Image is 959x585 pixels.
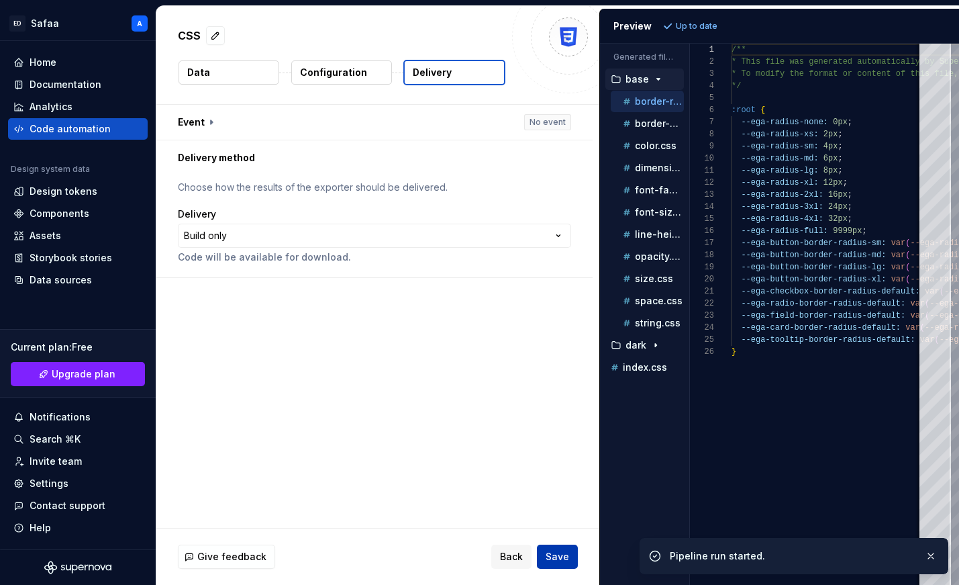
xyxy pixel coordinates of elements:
[30,185,97,198] div: Design tokens
[741,214,823,224] span: --ega-radius-4xl:
[741,190,823,199] span: --ega-radius-2xl:
[891,275,905,284] span: var
[690,249,714,261] div: 18
[838,130,842,139] span: ;
[838,142,842,151] span: ;
[848,214,852,224] span: ;
[690,285,714,298] div: 21
[52,367,115,381] span: Upgrade plan
[30,207,89,220] div: Components
[848,190,852,199] span: ;
[905,263,910,272] span: (
[8,429,148,450] button: Search ⌘K
[635,96,684,107] p: border-radius.css
[300,66,367,79] p: Configuration
[625,74,649,85] p: base
[611,161,684,175] button: dimension.css
[179,60,279,85] button: Data
[611,316,684,330] button: string.css
[178,545,275,569] button: Give feedback
[741,130,818,139] span: --ega-radius-xs:
[30,433,81,446] div: Search ⌘K
[11,164,90,175] div: Design system data
[30,455,82,468] div: Invite team
[690,225,714,237] div: 16
[605,72,684,87] button: base
[30,477,68,490] div: Settings
[491,545,532,569] button: Back
[741,323,901,332] span: --ega-card-border-radius-default:
[635,229,684,240] p: line-height.css
[8,181,148,202] a: Design tokens
[823,154,838,163] span: 6px
[741,335,915,345] span: --ega-tooltip-border-radius-default:
[611,294,684,308] button: space.css
[741,142,818,151] span: --ega-radius-sm:
[635,273,673,284] p: size.css
[690,189,714,201] div: 13
[611,205,684,220] button: font-size.css
[838,154,842,163] span: ;
[670,549,914,563] div: Pipeline run started.
[760,105,765,115] span: {
[741,287,919,296] span: --ega-checkbox-border-radius-default:
[44,561,111,574] svg: Supernova Logo
[611,183,684,197] button: font-family.css
[611,116,684,131] button: border-width.css
[137,18,142,29] div: A
[842,178,847,187] span: ;
[8,451,148,472] a: Invite team
[690,140,714,152] div: 9
[690,68,714,80] div: 3
[611,271,684,286] button: size.css
[8,247,148,269] a: Storybook stories
[178,251,571,264] p: Code will be available for download.
[905,323,920,332] span: var
[828,214,848,224] span: 32px
[823,166,838,175] span: 8px
[690,322,714,334] div: 24
[635,163,684,173] p: dimension.css
[690,261,714,273] div: 19
[741,166,818,175] span: --ega-radius-lg:
[862,226,866,236] span: ;
[690,298,714,310] div: 22
[8,406,148,428] button: Notifications
[910,311,925,320] span: var
[187,66,210,79] p: Data
[690,334,714,346] div: 25
[741,178,818,187] span: --ega-radius-xl:
[30,410,91,424] div: Notifications
[690,56,714,68] div: 2
[611,227,684,242] button: line-height.css
[413,66,452,79] p: Delivery
[690,92,714,104] div: 5
[178,28,201,44] p: CSS
[741,154,818,163] span: --ega-radius-md:
[291,60,392,85] button: Configuration
[741,118,828,127] span: --ega-radius-none:
[635,251,684,262] p: opacity.css
[8,96,148,118] a: Analytics
[741,226,828,236] span: --ega-radius-full:
[891,251,905,260] span: var
[731,105,756,115] span: :root
[823,142,838,151] span: 4px
[635,207,684,218] p: font-size.css
[30,78,101,91] div: Documentation
[741,263,886,272] span: --ega-button-border-radius-lg:
[690,273,714,285] div: 20
[30,499,105,512] div: Contact support
[8,517,148,539] button: Help
[197,550,266,564] span: Give feedback
[635,118,684,129] p: border-width.css
[690,128,714,140] div: 8
[178,208,216,221] label: Delivery
[30,273,92,287] div: Data sources
[905,275,910,284] span: (
[31,17,59,30] div: Safaa
[8,203,148,224] a: Components
[8,118,148,140] a: Code automation
[11,362,145,386] button: Upgrade plan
